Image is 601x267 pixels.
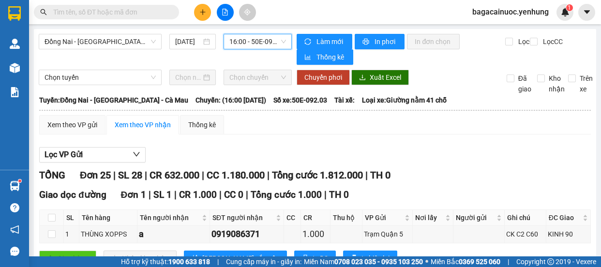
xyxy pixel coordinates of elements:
[359,74,366,82] span: download
[361,253,390,264] span: In biên lai
[79,210,137,226] th: Tên hàng
[10,87,20,97] img: solution-icon
[8,6,21,21] img: logo-vxr
[80,169,111,181] span: Đơn 25
[153,189,172,200] span: SL 1
[10,225,19,234] span: notification
[578,4,595,21] button: caret-down
[40,9,47,15] span: search
[244,9,251,15] span: aim
[548,229,589,239] div: KINH 90
[219,189,222,200] span: |
[188,119,216,130] div: Thống kê
[355,34,405,49] button: printerIn phơi
[222,9,228,15] span: file-add
[113,169,116,181] span: |
[192,254,198,262] span: sort-ascending
[168,258,210,266] strong: 1900 633 818
[324,189,327,200] span: |
[304,38,313,46] span: sync
[297,49,353,65] button: bar-chartThống kê
[174,189,177,200] span: |
[139,227,208,241] div: a
[576,73,597,94] span: Trên xe
[217,256,219,267] span: |
[175,36,201,47] input: 14/09/2025
[514,36,540,47] span: Lọc CR
[211,227,282,241] div: 0919086371
[251,189,322,200] span: Tổng cước 1.000
[104,251,177,266] button: downloadNhập kho nhận
[133,150,140,158] span: down
[273,95,327,105] span: Số xe: 50E-092.03
[549,212,581,223] span: ĐC Giao
[343,251,397,266] button: printerIn biên lai
[39,96,188,104] b: Tuyến: Đồng Nai - [GEOGRAPHIC_DATA] - Cà Mau
[334,95,355,105] span: Tài xế:
[351,254,358,262] span: printer
[121,256,210,267] span: Hỗ trợ kỹ thuật:
[10,39,20,49] img: warehouse-icon
[331,210,362,226] th: Thu hộ
[195,95,266,105] span: Chuyến: (16:00 [DATE])
[272,169,363,181] span: Tổng cước 1.812.000
[566,4,573,11] sup: 1
[45,70,156,85] span: Chọn tuyến
[10,247,19,256] span: message
[425,260,428,264] span: ⚪️
[407,34,460,49] button: In đơn chọn
[301,210,331,226] th: CR
[202,169,204,181] span: |
[362,38,371,46] span: printer
[175,72,201,83] input: Chọn ngày
[508,256,509,267] span: |
[370,72,401,83] span: Xuất Excel
[465,6,556,18] span: bagacainuoc.yenhung
[302,254,309,262] span: printer
[375,36,397,47] span: In phơi
[10,181,20,191] img: warehouse-icon
[239,4,256,21] button: aim
[583,8,591,16] span: caret-down
[207,169,265,181] span: CC 1.180.000
[212,212,274,223] span: SĐT người nhận
[150,169,199,181] span: CR 632.000
[199,9,206,15] span: plus
[362,95,447,105] span: Loại xe: Giường nằm 41 chỗ
[365,169,368,181] span: |
[217,4,234,21] button: file-add
[316,52,346,62] span: Thống kê
[184,251,287,266] button: sort-ascending[PERSON_NAME] sắp xếp
[115,119,171,130] div: Xem theo VP nhận
[334,258,423,266] strong: 0708 023 035 - 0935 103 250
[145,169,147,181] span: |
[304,256,423,267] span: Miền Nam
[431,256,500,267] span: Miền Bắc
[547,258,554,265] span: copyright
[329,189,349,200] span: TH 0
[18,179,21,182] sup: 1
[313,253,328,264] span: In DS
[297,34,352,49] button: syncLàm mới
[267,169,270,181] span: |
[561,8,570,16] img: icon-new-feature
[53,7,167,17] input: Tìm tên, số ĐT hoặc mã đơn
[10,63,20,73] img: warehouse-icon
[39,251,96,266] button: uploadGiao hàng
[45,34,156,49] span: Đồng Nai - Sài Gòn - Cà Mau
[415,212,443,223] span: Nơi lấy
[365,212,403,223] span: VP Gửi
[39,147,146,163] button: Lọc VP Gửi
[64,210,79,226] th: SL
[304,54,313,61] span: bar-chart
[506,229,544,239] div: CK C2 C60
[284,210,300,226] th: CC
[202,253,279,264] span: [PERSON_NAME] sắp xếp
[39,169,65,181] span: TỔNG
[118,169,142,181] span: SL 28
[179,189,217,200] span: CR 1.000
[45,148,83,161] span: Lọc VP Gửi
[226,256,301,267] span: Cung cấp máy in - giấy in:
[568,4,571,11] span: 1
[229,70,286,85] span: Chọn chuyến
